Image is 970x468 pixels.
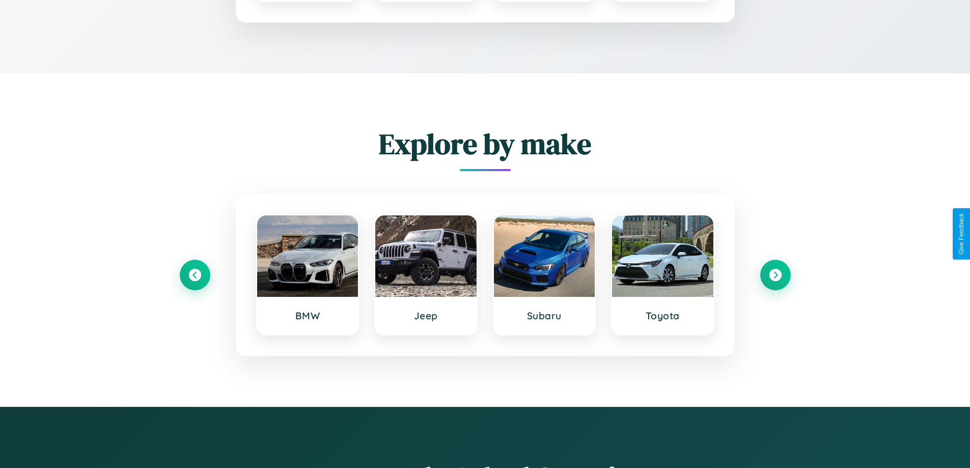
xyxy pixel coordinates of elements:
h2: Explore by make [180,124,791,163]
h3: Jeep [385,310,466,322]
h3: BMW [267,310,348,322]
h3: Toyota [622,310,703,322]
div: Give Feedback [958,213,965,255]
h3: Subaru [504,310,585,322]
